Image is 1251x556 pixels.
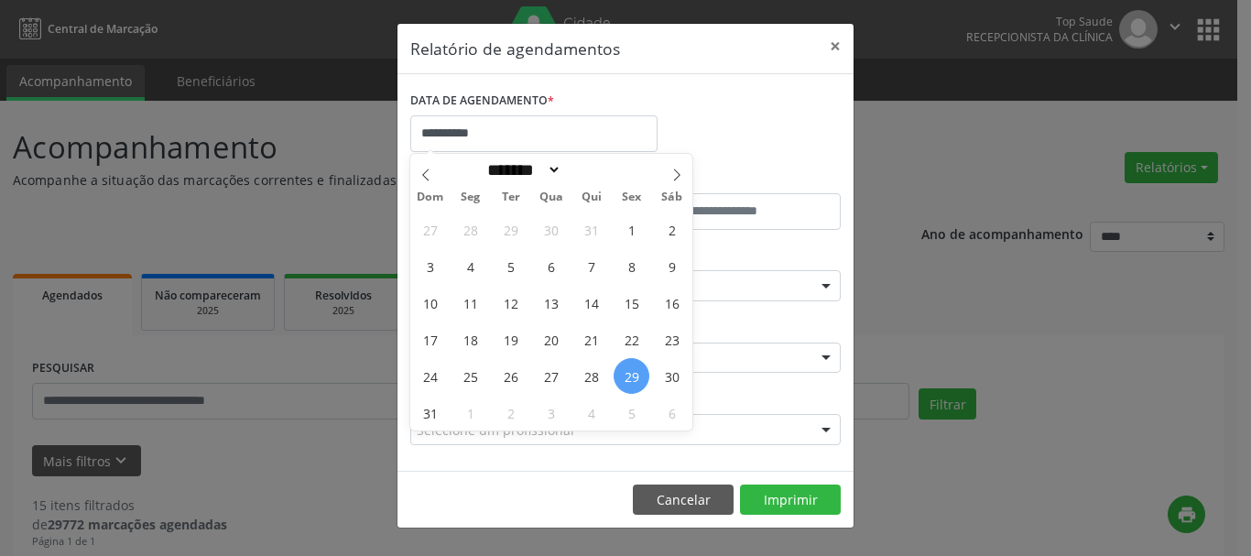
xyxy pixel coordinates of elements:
[573,212,609,247] span: Julho 31, 2025
[573,248,609,284] span: Agosto 7, 2025
[491,191,531,203] span: Ter
[481,160,561,180] select: Month
[654,212,690,247] span: Agosto 2, 2025
[614,358,649,394] span: Agosto 29, 2025
[573,285,609,321] span: Agosto 14, 2025
[654,395,690,431] span: Setembro 6, 2025
[561,160,622,180] input: Year
[614,395,649,431] span: Setembro 5, 2025
[654,285,690,321] span: Agosto 16, 2025
[410,87,554,115] label: DATA DE AGENDAMENTO
[452,358,488,394] span: Agosto 25, 2025
[614,322,649,357] span: Agosto 22, 2025
[493,395,528,431] span: Setembro 2, 2025
[451,191,491,203] span: Seg
[531,191,571,203] span: Qua
[633,485,734,516] button: Cancelar
[452,248,488,284] span: Agosto 4, 2025
[412,395,448,431] span: Agosto 31, 2025
[412,322,448,357] span: Agosto 17, 2025
[493,248,528,284] span: Agosto 5, 2025
[654,322,690,357] span: Agosto 23, 2025
[817,24,854,69] button: Close
[412,358,448,394] span: Agosto 24, 2025
[654,248,690,284] span: Agosto 9, 2025
[614,285,649,321] span: Agosto 15, 2025
[452,212,488,247] span: Julho 28, 2025
[452,395,488,431] span: Setembro 1, 2025
[654,358,690,394] span: Agosto 30, 2025
[412,212,448,247] span: Julho 27, 2025
[533,285,569,321] span: Agosto 13, 2025
[412,285,448,321] span: Agosto 10, 2025
[533,212,569,247] span: Julho 30, 2025
[533,358,569,394] span: Agosto 27, 2025
[614,212,649,247] span: Agosto 1, 2025
[410,37,620,60] h5: Relatório de agendamentos
[412,248,448,284] span: Agosto 3, 2025
[652,191,692,203] span: Sáb
[493,322,528,357] span: Agosto 19, 2025
[410,191,451,203] span: Dom
[533,395,569,431] span: Setembro 3, 2025
[533,248,569,284] span: Agosto 6, 2025
[573,322,609,357] span: Agosto 21, 2025
[452,285,488,321] span: Agosto 11, 2025
[612,191,652,203] span: Sex
[630,165,841,193] label: ATÉ
[573,358,609,394] span: Agosto 28, 2025
[417,420,574,440] span: Selecione um profissional
[573,395,609,431] span: Setembro 4, 2025
[452,322,488,357] span: Agosto 18, 2025
[493,358,528,394] span: Agosto 26, 2025
[740,485,841,516] button: Imprimir
[493,212,528,247] span: Julho 29, 2025
[533,322,569,357] span: Agosto 20, 2025
[571,191,612,203] span: Qui
[614,248,649,284] span: Agosto 8, 2025
[493,285,528,321] span: Agosto 12, 2025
